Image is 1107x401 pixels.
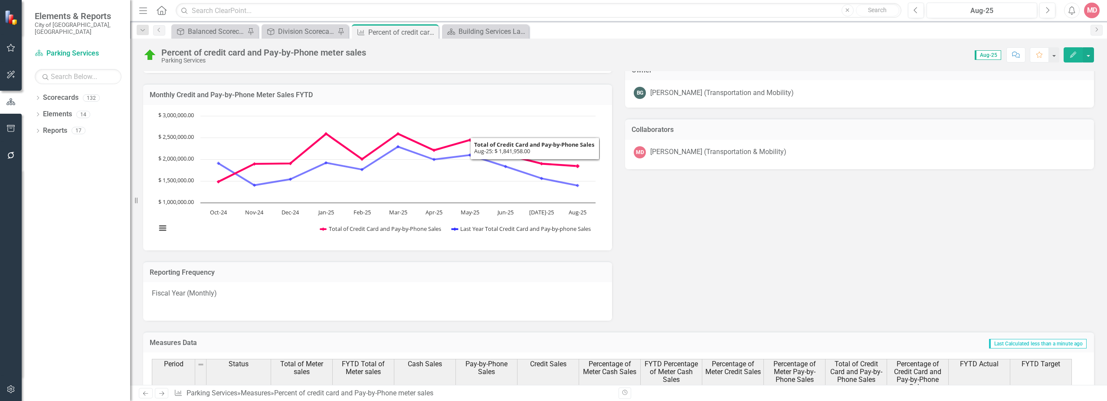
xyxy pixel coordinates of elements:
span: FYTD Total of Meter sales [334,360,392,375]
a: Scorecards [43,93,79,103]
button: Show Total of Credit Card and Pay-by-Phone Sales [321,225,442,233]
text: Jan-25 [318,208,334,216]
span: Aug-25 [975,50,1001,60]
path: Dec-24, 1,903,747. Total of Credit Card and Pay-by-Phone Sales. [289,161,292,165]
path: Mar-25, 2,289,891. Last Year Total Credit Card and Pay-by-phone Sales. [396,145,400,148]
button: View chart menu, Chart [157,222,169,234]
path: Nov-24, 1,893,711. Total of Credit Card and Pay-by-Phone Sales. [253,162,256,165]
h3: Collaborators [632,126,1087,134]
div: 14 [76,111,90,118]
a: Balanced Scorecard [174,26,245,37]
span: Last Calculated less than a minute ago [989,339,1087,348]
text: Jun-25 [497,208,514,216]
div: Percent of credit card and Pay-by-Phone meter sales [274,389,433,397]
h3: Monthly Credit and Pay-by-Phone Meter Sales FYTD [150,91,606,99]
text: Mar-25 [389,208,407,216]
path: May-25, 2,096,935. Last Year Total Credit Card and Pay-by-phone Sales. [468,153,472,157]
img: ClearPoint Strategy [4,10,20,25]
h3: Measures Data [150,339,454,347]
a: Building Services Landing Page [444,26,527,37]
path: Aug-25, 1,841,958. Total of Credit Card and Pay-by-Phone Sales. [576,164,580,168]
button: Aug-25 [927,3,1037,18]
div: Chart. Highcharts interactive chart. [152,112,603,242]
path: Apr-25, 2,207,550. Total of Credit Card and Pay-by-Phone Sales. [432,148,436,152]
span: Elements & Reports [35,11,121,21]
span: Period [164,360,183,368]
text: $ 2,500,000.00 [158,133,194,141]
input: Search ClearPoint... [176,3,901,18]
div: [PERSON_NAME] (Transportation and Mobility) [650,88,794,98]
button: Search [856,4,899,16]
text: May-25 [461,208,479,216]
text: Aug-25 [569,208,586,216]
text: Apr-25 [426,208,442,216]
span: Percentage of Meter Credit Sales [704,360,762,375]
div: Balanced Scorecard [188,26,245,37]
span: Credit Sales [530,360,567,368]
div: MD [634,146,646,158]
path: Oct-24, 1,906,777. Last Year Total Credit Card and Pay-by-phone Sales. [217,161,220,165]
span: Cash Sales [408,360,442,368]
button: Show Last Year Total Credit Card and Pay-by-phone Sales [451,225,592,233]
a: Parking Services [187,389,237,397]
text: [DATE]-25 [529,208,554,216]
div: » » [174,388,612,398]
text: Oct-24 [210,208,227,216]
text: $ 1,000,000.00 [158,198,194,206]
span: FYTD Percentage of Meter Cash Sales [642,360,700,383]
path: Jan-25, 1,918,676. Last Year Total Credit Card and Pay-by-phone Sales. [324,161,328,164]
span: Pay-by-Phone Sales [458,360,515,375]
path: Jun-25, 1,832,452. Last Year Total Credit Card and Pay-by-phone Sales. [504,164,508,168]
span: Percentage of Meter Pay-by-Phone Sales [766,360,823,383]
path: Aug-25, 1,395,308. Last Year Total Credit Card and Pay-by-phone Sales. [576,184,580,187]
span: Percentage of Credit Card and Pay-by-Phone Sales [889,360,947,391]
div: BG [634,87,646,99]
path: Mar-25, 2,587,335. Total of Credit Card and Pay-by-Phone Sales. [396,132,400,135]
a: Division Scorecard [264,26,335,37]
text: $ 2,000,000.00 [158,154,194,162]
path: Feb-25, 2,002,910. Total of Credit Card and Pay-by-Phone Sales. [360,157,364,161]
span: FYTD Actual [960,360,999,368]
span: Total of Meter sales [273,360,331,375]
div: 17 [72,127,85,135]
h3: Reporting Frequency [150,269,606,276]
path: May-25, 2,443,266.75. Total of Credit Card and Pay-by-Phone Sales. [468,138,472,141]
path: Jul-25, 1,898,344. Total of Credit Card and Pay-by-Phone Sales. [540,162,544,165]
path: Apr-25, 1,994,352. Last Year Total Credit Card and Pay-by-phone Sales. [432,158,436,161]
path: Oct-24, 1,481,584.35. Total of Credit Card and Pay-by-Phone Sales. [217,180,220,183]
div: Division Scorecard [278,26,335,37]
div: [PERSON_NAME] (Transportation & Mobility) [650,147,786,157]
text: Dec-24 [282,208,299,216]
div: Percent of credit card and Pay-by-Phone meter sales [161,48,366,57]
p: Fiscal Year (Monthly) [152,289,603,300]
div: Parking Services [161,57,366,64]
img: Proceeding as Planned [143,48,157,62]
a: Reports [43,126,67,136]
span: Percentage of Meter Cash Sales [581,360,639,375]
a: Measures [241,389,271,397]
svg: Interactive chart [152,112,600,242]
span: Total of Credit Card and Pay-by-Phone Sales [827,360,885,383]
span: Status [229,360,249,368]
path: Jun-25, 2,107,140. Total of Credit Card and Pay-by-Phone Sales. [504,153,508,156]
path: Jan-25, 2,587,335. Total of Credit Card and Pay-by-Phone Sales. [324,132,328,135]
path: Jul-25, 1,558,348. Last Year Total Credit Card and Pay-by-phone Sales. [540,177,544,180]
button: MD [1084,3,1100,18]
path: Feb-25, 1,763,425. Last Year Total Credit Card and Pay-by-phone Sales. [360,168,364,171]
text: $ 1,500,000.00 [158,176,194,184]
div: Percent of credit card and Pay-by-Phone meter sales [368,27,436,38]
text: Feb-25 [354,208,371,216]
img: 8DAGhfEEPCf229AAAAAElFTkSuQmCC [197,361,204,368]
path: Nov-24, 1,401,931. Last Year Total Credit Card and Pay-by-phone Sales. [253,183,256,187]
div: 132 [83,94,100,102]
a: Parking Services [35,49,121,59]
text: Nov-24 [245,208,264,216]
span: Search [868,7,887,13]
input: Search Below... [35,69,121,84]
path: Dec-24, 1,540,216. Last Year Total Credit Card and Pay-by-phone Sales. [289,177,292,181]
text: $ 3,000,000.00 [158,111,194,119]
div: Building Services Landing Page [459,26,527,37]
div: Aug-25 [930,6,1034,16]
span: FYTD Target [1022,360,1060,368]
